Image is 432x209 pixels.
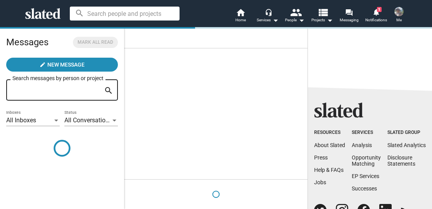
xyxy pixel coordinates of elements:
a: Analysis [352,142,372,148]
a: 1Notifications [363,8,390,25]
span: New Message [47,58,85,72]
mat-icon: notifications [372,8,380,15]
mat-icon: people [290,7,301,18]
a: OpportunityMatching [352,154,381,167]
button: Projects [308,8,335,25]
span: 1 [377,7,382,12]
span: All Conversations [64,116,112,124]
a: Messaging [335,8,363,25]
input: Search people and projects [70,7,180,21]
span: All Inboxes [6,116,36,124]
a: Press [314,154,328,161]
mat-icon: arrow_drop_down [325,15,334,25]
a: Successes [352,185,377,192]
a: DisclosureStatements [387,154,415,167]
button: New Message [6,58,118,72]
span: Projects [311,15,333,25]
span: Me [396,15,402,25]
button: People [281,8,308,25]
span: Notifications [365,15,387,25]
span: Mark all read [78,38,113,46]
a: Slated Analytics [387,142,426,148]
button: Services [254,8,281,25]
div: People [285,15,304,25]
mat-icon: headset_mic [265,9,272,15]
a: About Slated [314,142,345,148]
mat-icon: forum [345,9,353,16]
button: Mark all read [73,37,118,48]
mat-icon: arrow_drop_down [297,15,306,25]
h2: Messages [6,33,48,51]
mat-icon: view_list [317,7,328,18]
button: Raquib Hakiem AbduallahMe [390,5,408,26]
a: Jobs [314,179,326,185]
div: Services [257,15,278,25]
div: Slated Group [387,130,426,136]
span: Home [235,15,246,25]
img: Raquib Hakiem Abduallah [394,7,404,16]
a: EP Services [352,173,379,179]
a: Home [227,8,254,25]
span: Messaging [340,15,359,25]
mat-icon: create [40,62,46,68]
div: Resources [314,130,345,136]
a: Help & FAQs [314,167,344,173]
mat-icon: arrow_drop_down [271,15,280,25]
div: Services [352,130,381,136]
mat-icon: search [104,85,113,97]
mat-icon: home [236,8,245,17]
